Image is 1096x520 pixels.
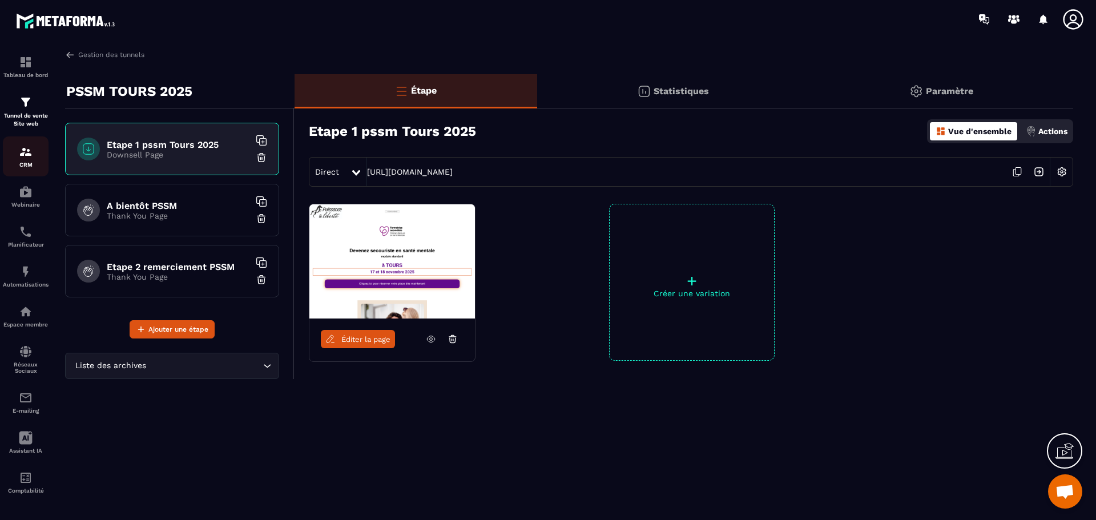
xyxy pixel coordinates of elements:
img: automations [19,305,33,319]
img: trash [256,152,267,163]
a: [URL][DOMAIN_NAME] [367,167,453,176]
img: email [19,391,33,405]
p: Assistant IA [3,448,49,454]
p: Thank You Page [107,272,249,281]
p: Planificateur [3,241,49,248]
img: formation [19,145,33,159]
span: Liste des archives [72,360,148,372]
p: Webinaire [3,201,49,208]
p: E-mailing [3,408,49,414]
a: Assistant IA [3,422,49,462]
p: Tunnel de vente Site web [3,112,49,128]
p: Downsell Page [107,150,249,159]
img: setting-w.858f3a88.svg [1051,161,1073,183]
img: setting-gr.5f69749f.svg [909,84,923,98]
img: scheduler [19,225,33,239]
div: Search for option [65,353,279,379]
h6: Etape 2 remerciement PSSM [107,261,249,272]
img: logo [16,10,119,31]
p: Statistiques [654,86,709,96]
a: emailemailE-mailing [3,382,49,422]
p: Comptabilité [3,487,49,494]
a: formationformationCRM [3,136,49,176]
p: Étape [411,85,437,96]
p: Thank You Page [107,211,249,220]
img: bars-o.4a397970.svg [394,84,408,98]
p: Réseaux Sociaux [3,361,49,374]
h3: Etape 1 pssm Tours 2025 [309,123,476,139]
p: Paramètre [926,86,973,96]
img: automations [19,185,33,199]
p: Créer une variation [610,289,774,298]
a: automationsautomationsWebinaire [3,176,49,216]
span: Éditer la page [341,335,390,344]
img: arrow [65,50,75,60]
img: accountant [19,471,33,485]
h6: Etape 1 pssm Tours 2025 [107,139,249,150]
img: social-network [19,345,33,358]
img: arrow-next.bcc2205e.svg [1028,161,1050,183]
p: Espace membre [3,321,49,328]
img: formation [19,55,33,69]
a: social-networksocial-networkRéseaux Sociaux [3,336,49,382]
a: formationformationTableau de bord [3,47,49,87]
p: Automatisations [3,281,49,288]
img: stats.20deebd0.svg [637,84,651,98]
a: automationsautomationsEspace membre [3,296,49,336]
h6: A bientôt PSSM [107,200,249,211]
a: automationsautomationsAutomatisations [3,256,49,296]
p: Vue d'ensemble [948,127,1012,136]
img: trash [256,274,267,285]
button: Ajouter une étape [130,320,215,338]
p: + [610,273,774,289]
span: Direct [315,167,339,176]
a: accountantaccountantComptabilité [3,462,49,502]
span: Ajouter une étape [148,324,208,335]
p: Tableau de bord [3,72,49,78]
img: image [309,204,475,319]
p: CRM [3,162,49,168]
a: Gestion des tunnels [65,50,144,60]
a: schedulerschedulerPlanificateur [3,216,49,256]
img: actions.d6e523a2.png [1026,126,1036,136]
img: formation [19,95,33,109]
p: PSSM TOURS 2025 [66,80,192,103]
input: Search for option [148,360,260,372]
img: automations [19,265,33,279]
a: Éditer la page [321,330,395,348]
div: Ouvrir le chat [1048,474,1082,509]
img: trash [256,213,267,224]
p: Actions [1038,127,1067,136]
img: dashboard-orange.40269519.svg [936,126,946,136]
a: formationformationTunnel de vente Site web [3,87,49,136]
